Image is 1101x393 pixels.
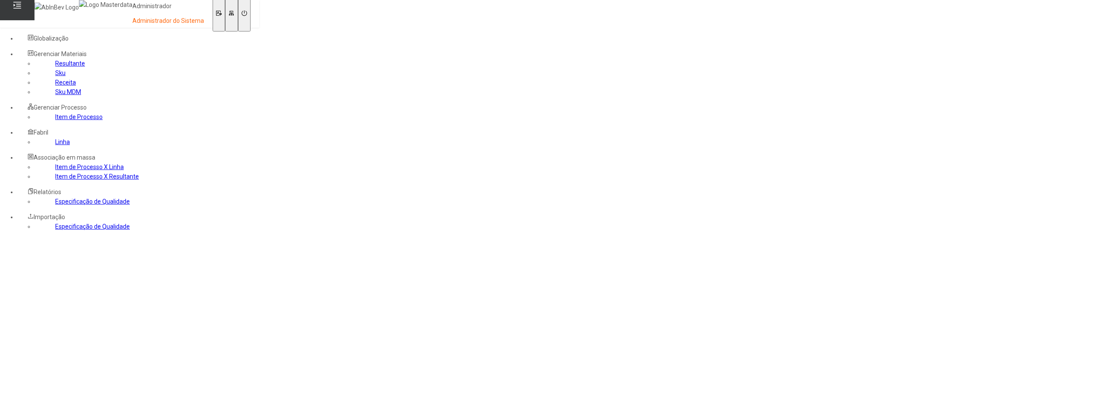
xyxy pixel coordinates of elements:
img: AbInBev Logo [35,3,79,12]
a: Resultante [55,60,85,67]
a: Item de Processo X Linha [55,163,124,170]
a: Linha [55,138,70,145]
span: Associação em massa [34,154,95,161]
span: Fabril [34,129,48,136]
a: Receita [55,79,76,86]
span: Globalização [34,35,69,42]
a: Item de Processo [55,113,103,120]
p: Administrador [132,2,204,11]
a: Especificação de Qualidade [55,223,130,230]
span: Gerenciar Processo [34,104,87,111]
p: Administrador do Sistema [132,17,204,25]
a: Sku [55,69,66,76]
a: Item de Processo X Resultante [55,173,139,180]
span: Relatórios [34,189,61,195]
span: Gerenciar Materiais [34,50,87,57]
a: Especificação de Qualidade [55,198,130,205]
span: Importação [34,214,65,220]
a: Sku MDM [55,88,81,95]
